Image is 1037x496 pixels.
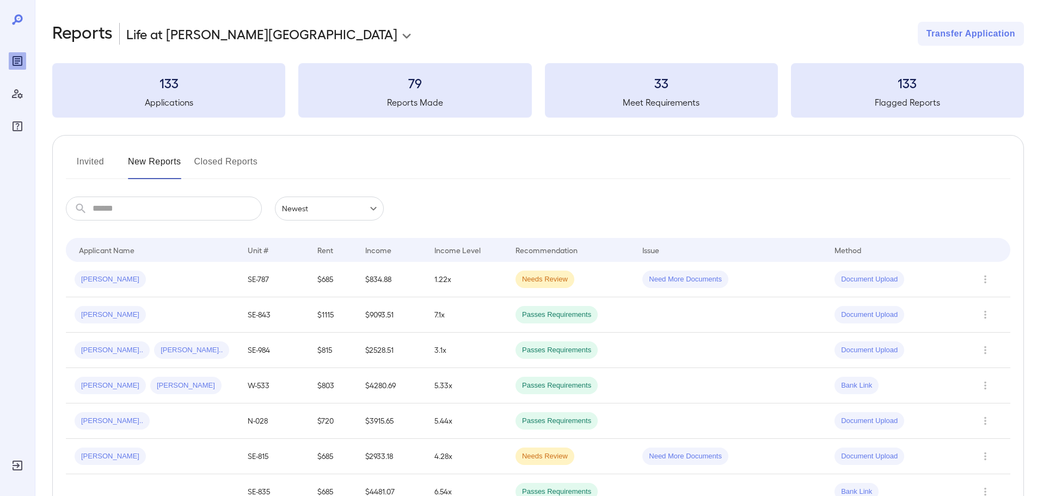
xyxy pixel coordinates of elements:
[365,243,391,256] div: Income
[150,381,222,391] span: [PERSON_NAME]
[239,262,308,297] td: SE-787
[977,377,994,394] button: Row Actions
[426,403,507,439] td: 5.44x
[516,310,598,320] span: Passes Requirements
[434,243,481,256] div: Income Level
[834,274,904,285] span: Document Upload
[426,333,507,368] td: 3.1x
[834,416,904,426] span: Document Upload
[357,403,426,439] td: $3915.65
[834,381,879,391] span: Bank Link
[357,439,426,474] td: $2933.18
[309,439,357,474] td: $685
[516,274,574,285] span: Needs Review
[642,451,728,462] span: Need More Documents
[357,297,426,333] td: $9093.51
[426,368,507,403] td: 5.33x
[75,381,146,391] span: [PERSON_NAME]
[75,310,146,320] span: [PERSON_NAME]
[791,96,1024,109] h5: Flagged Reports
[52,63,1024,118] summary: 133Applications79Reports Made33Meet Requirements133Flagged Reports
[239,333,308,368] td: SE-984
[52,22,113,46] h2: Reports
[834,451,904,462] span: Document Upload
[66,153,115,179] button: Invited
[154,345,229,356] span: [PERSON_NAME]..
[75,345,150,356] span: [PERSON_NAME]..
[977,448,994,465] button: Row Actions
[9,52,26,70] div: Reports
[516,345,598,356] span: Passes Requirements
[75,451,146,462] span: [PERSON_NAME]
[357,262,426,297] td: $834.88
[298,74,531,91] h3: 79
[516,381,598,391] span: Passes Requirements
[545,96,778,109] h5: Meet Requirements
[977,271,994,288] button: Row Actions
[426,297,507,333] td: 7.1x
[309,333,357,368] td: $815
[309,297,357,333] td: $1115
[834,345,904,356] span: Document Upload
[791,74,1024,91] h3: 133
[52,96,285,109] h5: Applications
[239,439,308,474] td: SE-815
[977,306,994,323] button: Row Actions
[918,22,1024,46] button: Transfer Application
[426,262,507,297] td: 1.22x
[275,197,384,221] div: Newest
[194,153,258,179] button: Closed Reports
[834,310,904,320] span: Document Upload
[834,243,861,256] div: Method
[248,243,268,256] div: Unit #
[309,403,357,439] td: $720
[642,243,660,256] div: Issue
[52,74,285,91] h3: 133
[977,341,994,359] button: Row Actions
[128,153,181,179] button: New Reports
[516,243,578,256] div: Recommendation
[239,368,308,403] td: W-533
[9,85,26,102] div: Manage Users
[426,439,507,474] td: 4.28x
[75,274,146,285] span: [PERSON_NAME]
[9,457,26,474] div: Log Out
[239,297,308,333] td: SE-843
[79,243,134,256] div: Applicant Name
[545,74,778,91] h3: 33
[642,274,728,285] span: Need More Documents
[516,451,574,462] span: Needs Review
[239,403,308,439] td: N-028
[126,25,397,42] p: Life at [PERSON_NAME][GEOGRAPHIC_DATA]
[357,333,426,368] td: $2528.51
[309,368,357,403] td: $803
[75,416,150,426] span: [PERSON_NAME]..
[9,118,26,135] div: FAQ
[309,262,357,297] td: $685
[298,96,531,109] h5: Reports Made
[317,243,335,256] div: Rent
[977,412,994,430] button: Row Actions
[357,368,426,403] td: $4280.69
[516,416,598,426] span: Passes Requirements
